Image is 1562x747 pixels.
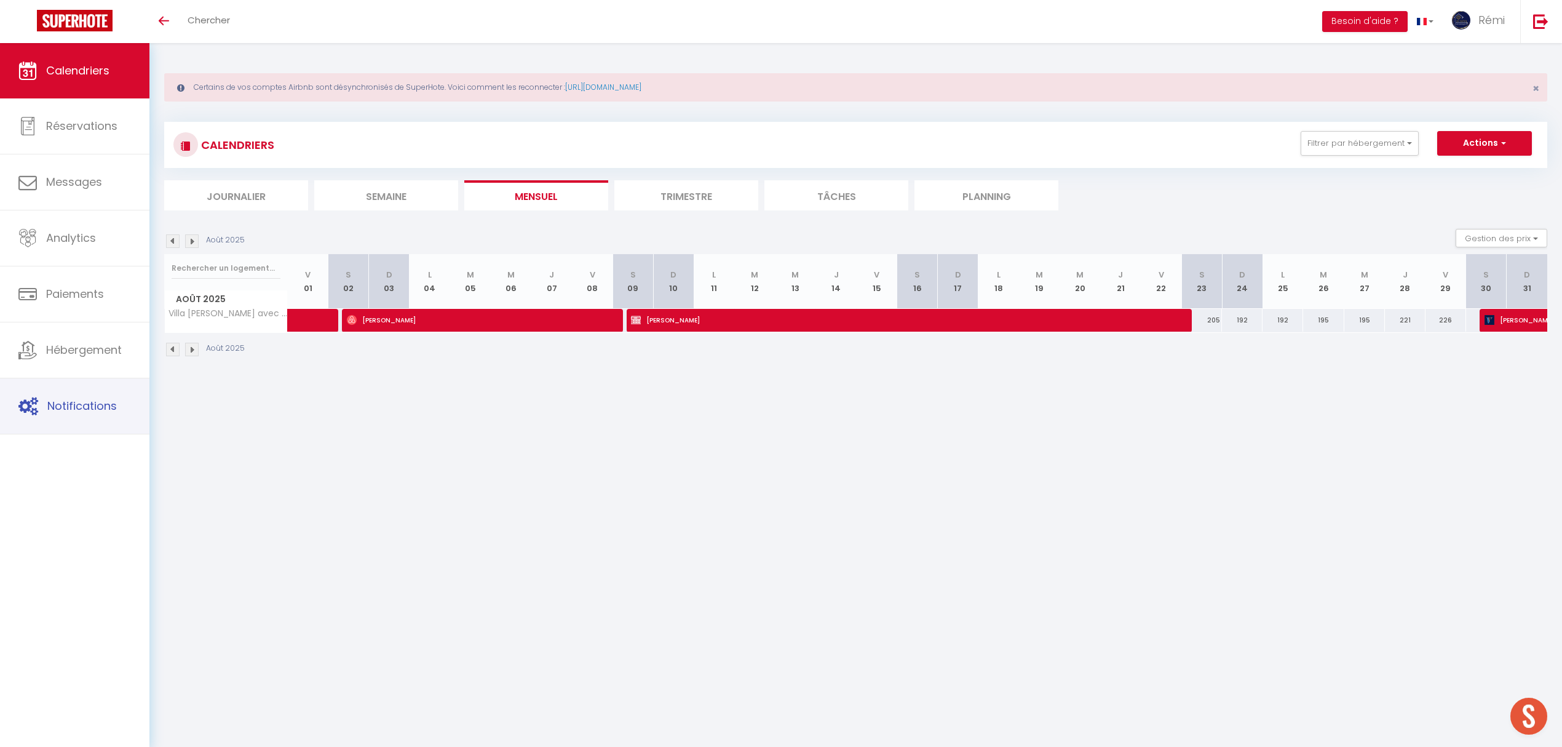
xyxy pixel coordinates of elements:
abbr: S [346,269,351,281]
th: 29 [1425,254,1466,309]
th: 11 [694,254,734,309]
abbr: V [1159,269,1164,281]
abbr: D [1524,269,1530,281]
span: Hébergement [46,342,122,358]
span: Paiements [46,286,104,302]
p: Août 2025 [206,234,245,246]
abbr: M [1076,269,1084,281]
abbr: M [507,269,515,281]
abbr: M [467,269,474,281]
abbr: S [1199,269,1205,281]
span: [PERSON_NAME] [631,308,1172,332]
div: 195 [1303,309,1344,332]
th: 31 [1507,254,1547,309]
li: Planning [914,180,1058,210]
button: Filtrer par hébergement [1301,131,1419,156]
div: 205 [1181,309,1222,332]
button: Close [1532,83,1539,94]
img: logout [1533,14,1548,29]
th: 16 [897,254,938,309]
th: 14 [816,254,857,309]
button: Gestion des prix [1456,229,1547,247]
th: 26 [1303,254,1344,309]
div: 195 [1344,309,1385,332]
th: 13 [775,254,815,309]
span: Août 2025 [165,290,287,308]
span: Analytics [46,230,96,246]
th: 05 [450,254,491,309]
abbr: L [428,269,432,281]
th: 27 [1344,254,1385,309]
th: 04 [410,254,450,309]
th: 10 [653,254,694,309]
abbr: M [751,269,758,281]
span: × [1532,81,1539,96]
abbr: J [1118,269,1123,281]
th: 17 [938,254,978,309]
th: 22 [1141,254,1181,309]
th: 23 [1181,254,1222,309]
div: Ouvrir le chat [1510,698,1547,735]
input: Rechercher un logement... [172,257,280,279]
li: Semaine [314,180,458,210]
abbr: D [670,269,676,281]
abbr: M [1320,269,1327,281]
abbr: D [955,269,961,281]
abbr: L [712,269,716,281]
abbr: D [386,269,392,281]
abbr: M [1361,269,1368,281]
span: Réservations [46,118,117,134]
button: Besoin d'aide ? [1322,11,1408,32]
div: 192 [1222,309,1263,332]
li: Journalier [164,180,308,210]
span: [PERSON_NAME] [347,308,604,332]
th: 21 [1100,254,1141,309]
th: 19 [1019,254,1060,309]
abbr: M [1036,269,1043,281]
abbr: D [1239,269,1245,281]
p: Août 2025 [206,343,245,354]
th: 12 [734,254,775,309]
th: 18 [978,254,1019,309]
div: 226 [1425,309,1466,332]
img: ... [1452,11,1470,30]
abbr: S [914,269,920,281]
li: Trimestre [614,180,758,210]
span: Chercher [188,14,230,26]
th: 15 [857,254,897,309]
th: 30 [1466,254,1507,309]
span: Calendriers [46,63,109,78]
th: 07 [531,254,572,309]
h3: CALENDRIERS [198,131,274,159]
div: Certains de vos comptes Airbnb sont désynchronisés de SuperHote. Voici comment les reconnecter : [164,73,1547,102]
abbr: V [1443,269,1448,281]
th: 28 [1385,254,1425,309]
th: 01 [288,254,328,309]
button: Actions [1437,131,1532,156]
th: 24 [1222,254,1263,309]
abbr: V [874,269,879,281]
abbr: S [1483,269,1489,281]
abbr: L [1281,269,1285,281]
img: Super Booking [37,10,113,31]
span: Notifications [47,398,117,413]
th: 09 [613,254,653,309]
th: 03 [369,254,410,309]
th: 02 [328,254,369,309]
abbr: L [997,269,1001,281]
span: Rémi [1478,12,1505,28]
li: Tâches [764,180,908,210]
abbr: J [834,269,839,281]
li: Mensuel [464,180,608,210]
abbr: V [590,269,595,281]
div: 192 [1263,309,1303,332]
abbr: M [791,269,799,281]
th: 06 [491,254,531,309]
abbr: S [630,269,636,281]
th: 08 [572,254,613,309]
abbr: V [305,269,311,281]
abbr: J [549,269,554,281]
span: Villa [PERSON_NAME] avec piscine * Barbecue*Calme [167,309,290,318]
th: 20 [1060,254,1100,309]
abbr: J [1403,269,1408,281]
